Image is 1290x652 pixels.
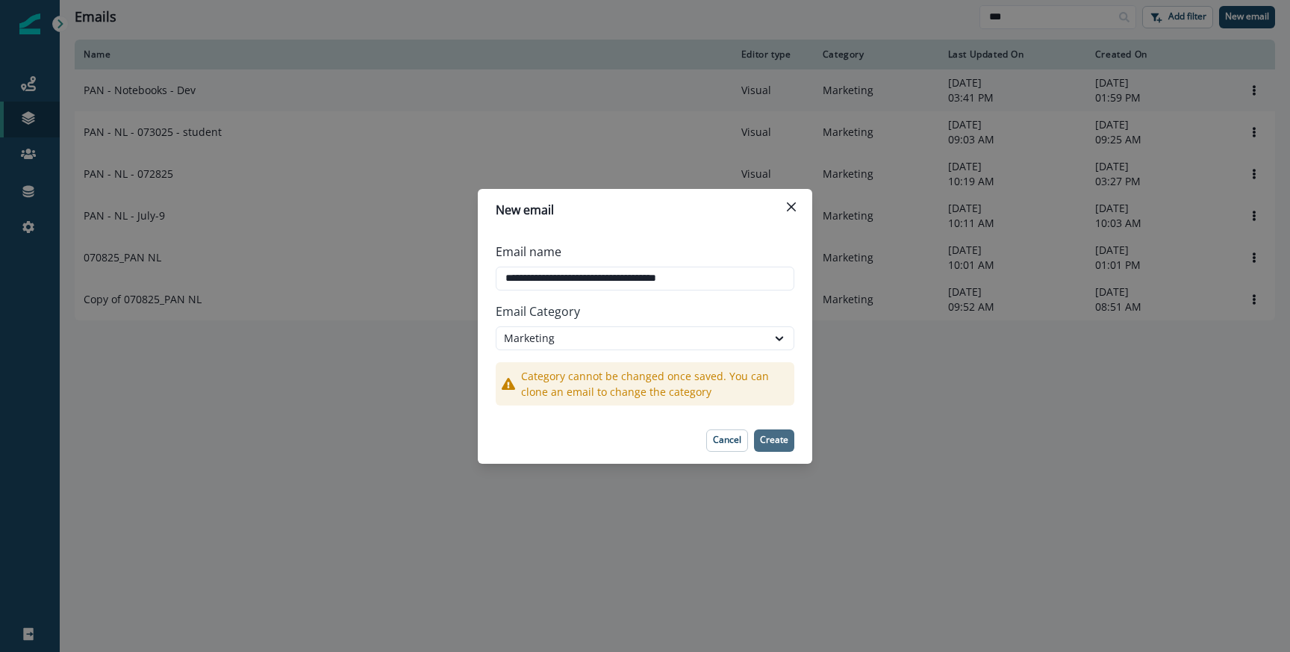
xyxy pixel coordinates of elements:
p: Create [760,435,788,445]
p: New email [496,201,554,219]
button: Cancel [706,429,748,452]
div: Marketing [504,330,759,346]
button: Create [754,429,794,452]
p: Email name [496,243,561,261]
p: Category cannot be changed once saved. You can clone an email to change the category [521,368,788,400]
p: Email Category [496,296,794,326]
p: Cancel [713,435,741,445]
button: Close [779,195,803,219]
